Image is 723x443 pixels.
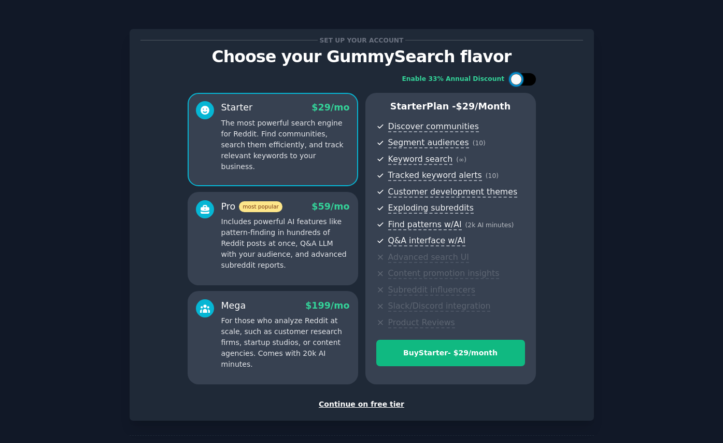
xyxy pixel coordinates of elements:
[377,348,524,358] div: Buy Starter - $ 29 /month
[465,221,514,229] span: ( 2k AI minutes )
[221,216,350,271] p: Includes powerful AI features like pattern-finding in hundreds of Reddit posts at once, Q&A LLM w...
[402,75,505,84] div: Enable 33% Annual Discount
[140,399,583,410] div: Continue on free tier
[376,100,525,113] p: Starter Plan -
[388,301,491,312] span: Slack/Discord integration
[221,200,282,213] div: Pro
[388,317,455,328] span: Product Reviews
[311,102,349,113] span: $ 29 /mo
[140,48,583,66] p: Choose your GummySearch flavor
[376,340,525,366] button: BuyStarter- $29/month
[311,201,349,212] span: $ 59 /mo
[388,285,475,296] span: Subreddit influencers
[388,236,465,246] span: Q&A interface w/AI
[318,35,405,46] span: Set up your account
[388,170,482,181] span: Tracked keyword alerts
[388,154,453,165] span: Keyword search
[486,172,499,179] span: ( 10 )
[239,201,282,212] span: most popular
[388,187,518,198] span: Customer development themes
[388,203,474,214] span: Exploding subreddits
[221,299,246,312] div: Mega
[456,156,466,163] span: ( ∞ )
[456,101,511,112] span: $ 29 /month
[388,219,462,230] span: Find patterns w/AI
[221,101,253,114] div: Starter
[221,315,350,370] p: For those who analyze Reddit at scale, such as customer research firms, startup studios, or conte...
[388,121,479,132] span: Discover communities
[473,140,486,147] span: ( 10 )
[221,118,350,172] p: The most powerful search engine for Reddit. Find communities, search them efficiently, and track ...
[388,252,469,263] span: Advanced search UI
[388,268,500,279] span: Content promotion insights
[305,300,349,311] span: $ 199 /mo
[388,137,469,148] span: Segment audiences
